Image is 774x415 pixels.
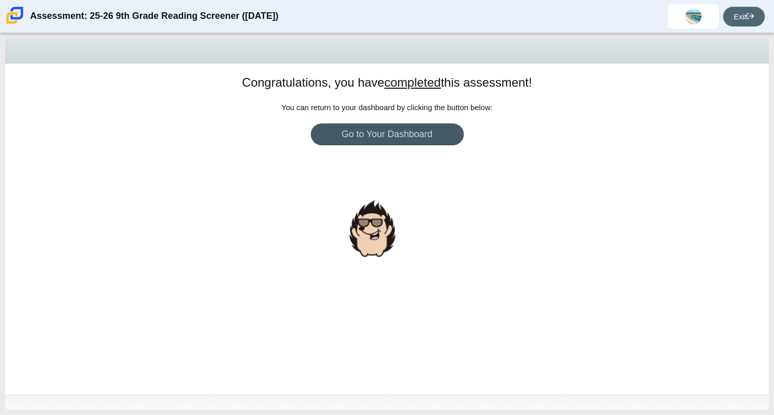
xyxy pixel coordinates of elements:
[30,4,279,29] div: Assessment: 25-26 9th Grade Reading Screener ([DATE])
[282,103,493,112] span: You can return to your dashboard by clicking the button below:
[242,74,532,91] h1: Congratulations, you have this assessment!
[384,75,441,89] u: completed
[311,123,464,145] a: Go to Your Dashboard
[4,5,26,26] img: Carmen School of Science & Technology
[4,19,26,28] a: Carmen School of Science & Technology
[685,8,702,24] img: salome.diazherrera.oFkqad
[723,7,765,27] a: Exit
